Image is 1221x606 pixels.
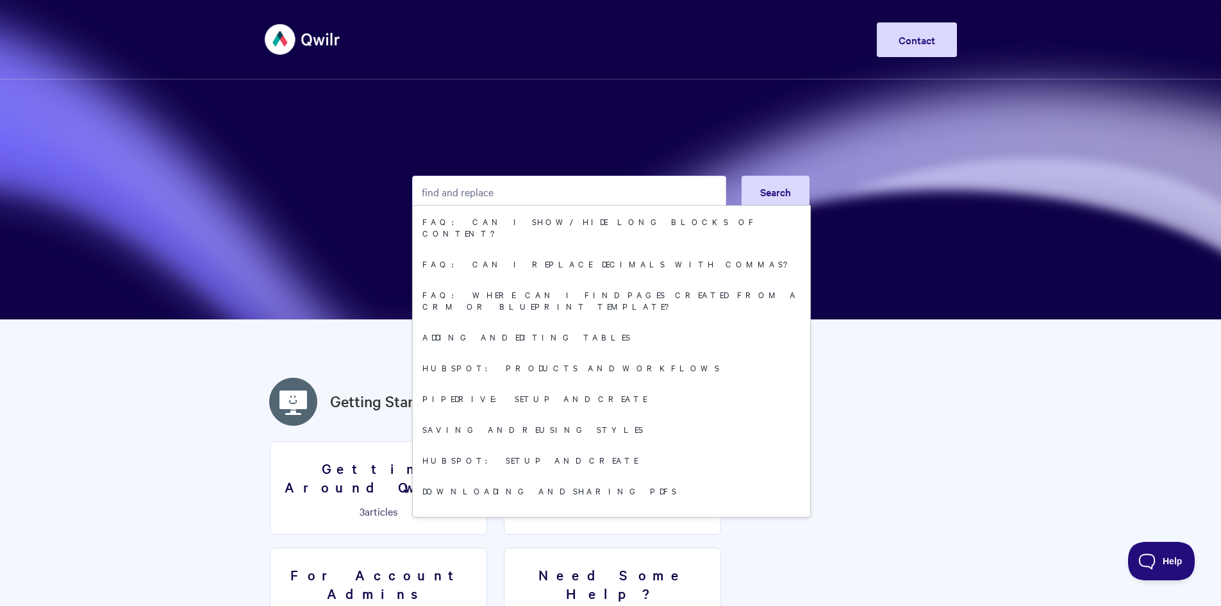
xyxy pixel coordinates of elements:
a: Saving and reusing styles [413,414,810,444]
a: Downloading and sharing PDFs [413,475,810,506]
a: Contact [877,22,957,57]
button: Search [742,176,810,208]
h3: Getting Around Qwilr [278,459,479,496]
a: Zoho: Setup and Create [413,506,810,537]
span: Search [760,185,791,199]
a: HubSpot: Setup and Create [413,444,810,475]
a: FAQ: Where can I find pages created from a CRM or Blueprint template? [413,279,810,321]
h3: For Account Admins [278,566,479,602]
a: HubSpot: Products and Workflows [413,352,810,383]
span: 3 [360,504,365,518]
iframe: Toggle Customer Support [1128,542,1195,580]
a: Getting Around Qwilr 3articles [270,441,487,535]
input: Search the knowledge base [412,176,726,208]
h3: Need Some Help? [512,566,713,602]
a: Pipedrive: Setup and Create [413,383,810,414]
img: Qwilr Help Center [265,15,341,63]
a: FAQ: Can I show/hide long blocks of content? [413,206,810,248]
a: FAQ: Can I replace decimals with commas? [413,248,810,279]
a: Getting Started [330,390,436,413]
p: articles [278,505,479,517]
a: Adding and editing tables [413,321,810,352]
